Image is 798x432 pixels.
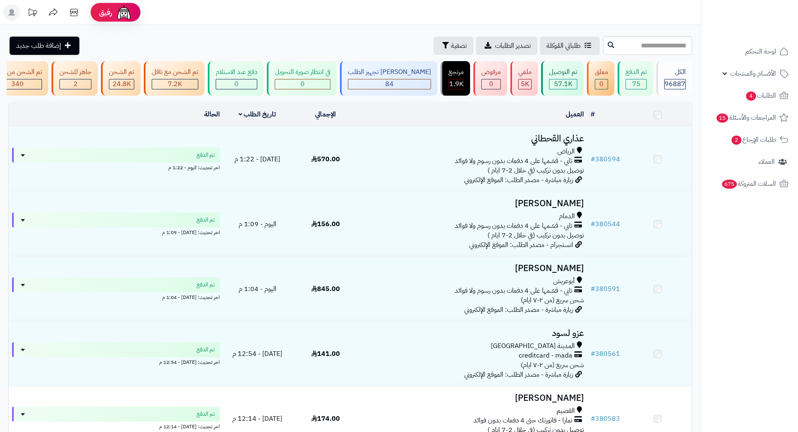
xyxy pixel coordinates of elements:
span: 156.00 [311,219,340,229]
span: الدمام [559,212,575,221]
div: تم التوصيل [549,67,577,77]
div: مرتجع [448,67,464,77]
span: زيارة مباشرة - مصدر الطلب: الموقع الإلكتروني [464,370,573,380]
span: زيارة مباشرة - مصدر الطلب: الموقع الإلكتروني [464,175,573,185]
span: رفيق [99,7,112,17]
a: الإجمالي [315,109,336,119]
span: المراجعات والأسئلة [716,112,776,123]
span: العملاء [759,156,775,168]
a: #380583 [591,414,620,424]
a: تم التوصيل 57.1K [539,61,585,96]
a: #380544 [591,219,620,229]
div: 0 [482,79,500,89]
div: 24771 [109,79,134,89]
div: 7222 [152,79,198,89]
div: [PERSON_NAME] تجهيز الطلب [348,67,431,77]
div: 75 [626,79,646,89]
span: # [591,349,595,359]
a: تاريخ الطلب [239,109,276,119]
span: توصيل بدون تركيب (في خلال 2-7 ايام ) [488,165,584,175]
h3: [PERSON_NAME] [363,393,584,403]
div: معلق [595,67,608,77]
a: إضافة طلب جديد [10,37,79,55]
div: اخر تحديث: [DATE] - 12:54 م [12,357,220,366]
img: logo-2.png [741,21,790,39]
span: تابي - قسّمها على 4 دفعات بدون رسوم ولا فوائد [455,221,572,231]
span: السلات المتروكة [721,178,776,190]
a: #380594 [591,154,620,164]
span: طلبات الإرجاع [731,134,776,146]
button: تصفية [433,37,473,55]
span: [DATE] - 12:14 م [232,414,282,424]
span: إضافة طلب جديد [16,41,61,51]
a: ملغي 5K [509,61,539,96]
div: الكل [664,67,686,77]
span: 96887 [665,79,685,89]
span: تم الدفع [197,410,215,418]
a: #380591 [591,284,620,294]
span: 57.1K [554,79,572,89]
span: [DATE] - 12:54 م [232,349,282,359]
span: الرياض [557,147,575,156]
span: 24.8K [113,79,131,89]
a: تحديثات المنصة [22,4,43,23]
a: المراجعات والأسئلة15 [706,108,793,128]
a: #380561 [591,349,620,359]
div: في انتظار صورة التحويل [275,67,330,77]
div: 4999 [519,79,531,89]
span: تم الدفع [197,151,215,159]
span: # [591,414,595,424]
span: 0 [599,79,603,89]
div: 0 [216,79,257,89]
div: 1851 [449,79,463,89]
a: طلبات الإرجاع2 [706,130,793,150]
span: القصيم [557,406,575,416]
span: تابي - قسّمها على 4 دفعات بدون رسوم ولا فوائد [455,156,572,166]
div: اخر تحديث: [DATE] - 1:09 م [12,227,220,236]
span: تم الدفع [197,216,215,224]
a: تصدير الطلبات [476,37,537,55]
img: ai-face.png [116,4,132,21]
span: زيارة مباشرة - مصدر الطلب: الموقع الإلكتروني [464,305,573,315]
div: دفع عند الاستلام [216,67,257,77]
a: جاهز للشحن 2 [50,61,99,96]
div: اخر تحديث: [DATE] - 12:14 م [12,422,220,430]
span: أبوعريش [553,276,575,286]
span: 7.2K [168,79,182,89]
span: توصيل بدون تركيب (في خلال 2-7 ايام ) [488,230,584,240]
span: creditcard - mada [519,351,572,360]
span: تصفية [451,41,467,51]
a: مرفوض 0 [472,61,509,96]
span: 0 [300,79,305,89]
span: اليوم - 1:09 م [239,219,276,229]
div: جاهز للشحن [59,67,91,77]
div: 84 [348,79,431,89]
h3: [PERSON_NAME] [363,264,584,273]
span: شحن سريع (من ٢-٧ ايام) [521,295,584,305]
a: الحالة [204,109,220,119]
div: تم الشحن مع ناقل [152,67,198,77]
div: 0 [595,79,608,89]
div: ملغي [518,67,532,77]
span: 1.9K [449,79,463,89]
div: مرفوض [481,67,501,77]
h3: عذاري القحطاني [363,134,584,143]
span: 15 [717,114,728,123]
a: دفع عند الاستلام 0 [206,61,265,96]
span: # [591,154,595,164]
div: اخر تحديث: اليوم - 1:22 م [12,163,220,171]
a: السلات المتروكة675 [706,174,793,194]
h3: عزو لسود [363,328,584,338]
a: الكل96887 [655,61,694,96]
div: 0 [275,79,330,89]
span: المدينة [GEOGRAPHIC_DATA] [491,341,575,351]
a: في انتظار صورة التحويل 0 [265,61,338,96]
span: 675 [722,180,737,189]
span: 0 [234,79,239,89]
span: 2 [74,79,78,89]
span: تصدير الطلبات [495,41,531,51]
span: 84 [385,79,394,89]
span: 141.00 [311,349,340,359]
span: شحن سريع (من ٢-٧ ايام) [521,360,584,370]
span: [DATE] - 1:22 م [234,154,280,164]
